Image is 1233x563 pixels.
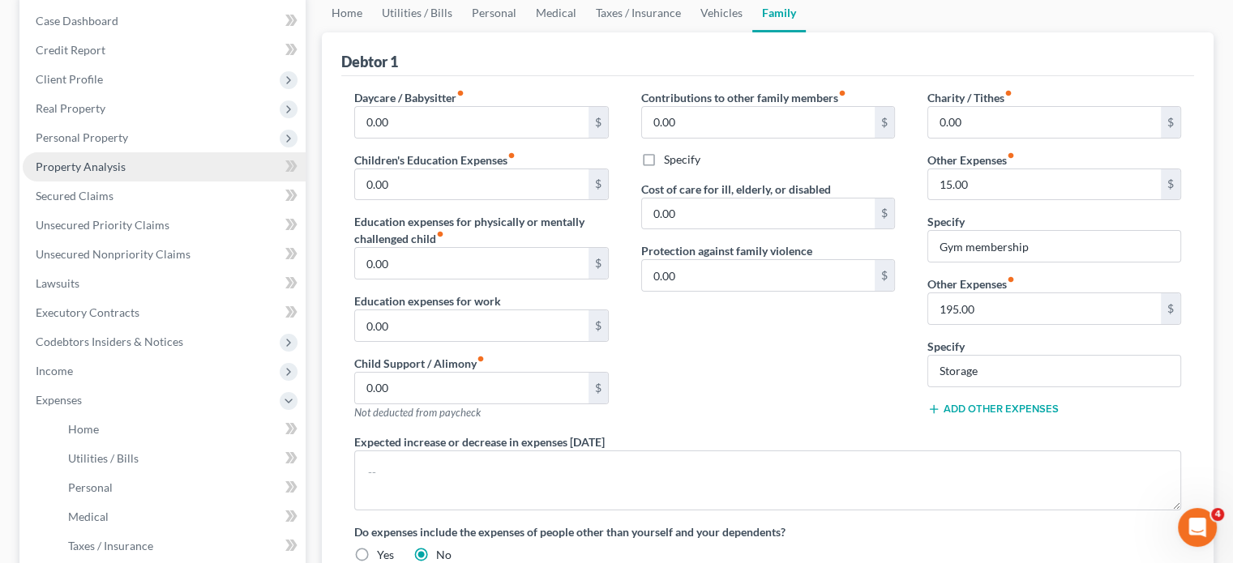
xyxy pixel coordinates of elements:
[436,230,444,238] i: fiber_manual_record
[23,211,306,240] a: Unsecured Priority Claims
[354,433,605,450] label: Expected increase or decrease in expenses [DATE]
[1211,508,1224,521] span: 4
[642,107,875,138] input: --
[642,198,875,229] input: --
[55,444,306,473] a: Utilities / Bills
[927,213,965,230] label: Specify
[507,151,516,160] i: fiber_manual_record
[355,310,588,341] input: --
[589,248,608,279] div: $
[68,510,109,523] span: Medical
[641,89,846,106] label: Contributions to other family members
[875,107,894,138] div: $
[354,292,501,309] label: Education expenses for work
[36,72,103,86] span: Client Profile
[36,189,113,203] span: Secured Claims
[927,89,1013,106] label: Charity / Tithes
[36,305,139,319] span: Executory Contracts
[68,480,113,494] span: Personal
[928,169,1161,200] input: --
[36,130,128,144] span: Personal Property
[641,181,831,198] label: Cost of care for ill, elderly, or disabled
[355,107,588,138] input: --
[436,547,452,563] label: No
[589,169,608,200] div: $
[589,310,608,341] div: $
[68,451,139,465] span: Utilities / Bills
[928,231,1180,262] input: Specify...
[55,531,306,561] a: Taxes / Insurance
[1161,293,1180,324] div: $
[354,355,485,372] label: Child Support / Alimony
[23,240,306,269] a: Unsecured Nonpriority Claims
[1004,89,1013,97] i: fiber_manual_record
[23,269,306,298] a: Lawsuits
[354,523,1181,540] label: Do expenses include the expenses of people other than yourself and your dependents?
[354,151,516,168] label: Children's Education Expenses
[927,338,965,355] label: Specify
[36,393,82,407] span: Expenses
[354,406,481,419] span: Not deducted from paycheck
[589,107,608,138] div: $
[838,89,846,97] i: fiber_manual_record
[36,43,105,57] span: Credit Report
[927,403,1059,416] button: Add Other Expenses
[1161,169,1180,200] div: $
[928,107,1161,138] input: --
[1178,508,1217,547] iframe: Intercom live chat
[875,198,894,229] div: $
[1161,107,1180,138] div: $
[354,213,608,247] label: Education expenses for physically or mentally challenged child
[36,160,126,173] span: Property Analysis
[1007,275,1015,284] i: fiber_manual_record
[355,169,588,200] input: --
[875,260,894,291] div: $
[664,151,700,168] label: Specify
[928,293,1161,324] input: --
[377,547,394,563] label: Yes
[927,275,1015,292] label: Other Expenses
[23,152,306,181] a: Property Analysis
[36,247,191,261] span: Unsecured Nonpriority Claims
[55,415,306,444] a: Home
[68,539,153,552] span: Taxes / Insurance
[55,473,306,502] a: Personal
[36,218,169,232] span: Unsecured Priority Claims
[477,355,485,363] i: fiber_manual_record
[641,242,812,259] label: Protection against family violence
[23,6,306,36] a: Case Dashboard
[928,356,1180,386] input: Specify...
[36,101,105,115] span: Real Property
[927,151,1015,168] label: Other Expenses
[354,89,465,106] label: Daycare / Babysitter
[23,36,306,65] a: Credit Report
[341,52,398,71] div: Debtor 1
[36,14,118,28] span: Case Dashboard
[23,298,306,327] a: Executory Contracts
[1007,151,1015,160] i: fiber_manual_record
[355,373,588,403] input: --
[36,364,73,377] span: Income
[456,89,465,97] i: fiber_manual_record
[23,181,306,211] a: Secured Claims
[355,248,588,279] input: --
[55,502,306,531] a: Medical
[589,373,608,403] div: $
[36,276,79,290] span: Lawsuits
[68,422,99,436] span: Home
[36,335,183,348] span: Codebtors Insiders & Notices
[642,260,875,291] input: --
